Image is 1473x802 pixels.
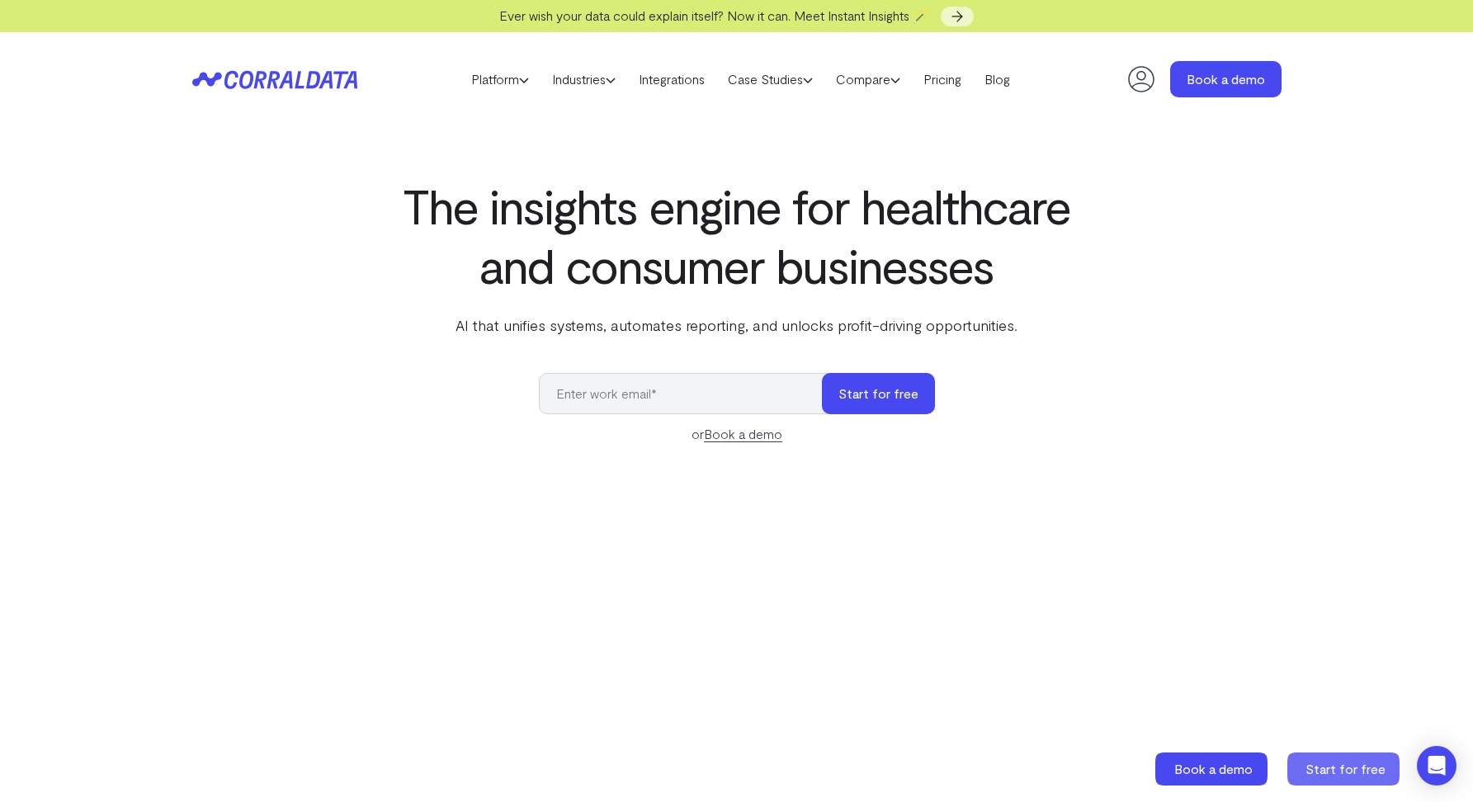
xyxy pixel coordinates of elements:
a: Blog [973,67,1022,92]
a: Start for free [1287,752,1403,785]
a: Book a demo [1170,61,1282,97]
a: Book a demo [1155,752,1271,785]
input: Enter work email* [539,373,838,414]
a: Pricing [912,67,973,92]
div: Open Intercom Messenger [1417,746,1456,785]
a: Platform [460,67,541,92]
a: Industries [541,67,627,92]
span: Start for free [1305,761,1386,776]
a: Book a demo [704,426,782,442]
a: Integrations [627,67,716,92]
div: or [539,424,935,444]
span: Ever wish your data could explain itself? Now it can. Meet Instant Insights 🪄 [499,7,929,23]
h1: The insights engine for healthcare and consumer businesses [400,176,1074,295]
a: Case Studies [716,67,824,92]
p: AI that unifies systems, automates reporting, and unlocks profit-driving opportunities. [400,314,1074,336]
a: Compare [824,67,912,92]
button: Start for free [822,373,935,414]
span: Book a demo [1174,761,1253,776]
